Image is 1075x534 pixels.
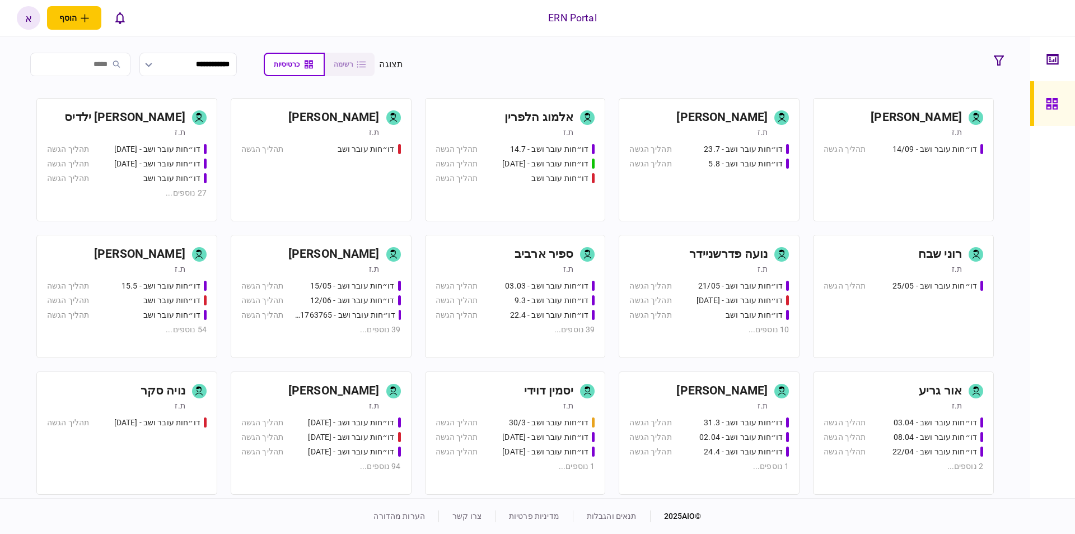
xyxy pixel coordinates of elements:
div: דו״חות עובר ושב - 21/05 [698,280,783,292]
button: א [17,6,40,30]
div: דו״חות עובר ושב - 19.3.25 [308,446,394,458]
a: תנאים והגבלות [587,512,637,521]
div: 39 נוספים ... [436,324,595,336]
a: מדיניות פרטיות [509,512,559,521]
div: תהליך הגשה [436,158,478,170]
div: תהליך הגשה [241,143,283,155]
div: תהליך הגשה [241,295,283,307]
div: 1 נוספים ... [629,461,789,472]
a: [PERSON_NAME]ת.זדו״חות עובר ושב - 14/09תהליך הגשה [813,98,994,221]
div: [PERSON_NAME] [288,109,380,127]
div: ת.ז [758,263,768,275]
div: 10 נוספים ... [629,324,789,336]
div: דו״חות עובר ושב - 31.3 [704,417,783,429]
div: ת.ז [952,400,962,411]
div: ת.ז [175,127,185,138]
div: דו״חות עובר ושב - 25.06.25 [114,143,200,155]
div: דו״חות עובר ושב - 15.07.25 [502,158,588,170]
div: דו״חות עובר ושב - 12/06 [310,295,395,307]
a: אור גריעת.זדו״חות עובר ושב - 03.04תהליך הגשהדו״חות עובר ושב - 08.04תהליך הגשהדו״חות עובר ושב - 22... [813,372,994,495]
button: פתח רשימת התראות [108,6,132,30]
div: דו״חות עובר ושב - 24.4 [704,446,783,458]
div: תהליך הגשה [241,446,283,458]
div: דו״חות עובר ושב - 30/3 [509,417,589,429]
div: תהליך הגשה [47,173,89,184]
div: דו״חות עובר ושב - 08.04 [894,431,977,443]
div: דו״חות עובר ושב - 15.5 [121,280,200,292]
a: נועה פדרשניידרת.זדו״חות עובר ושב - 21/05תהליך הגשהדו״חות עובר ושב - 03/06/25תהליך הגשהדו״חות עובר... [619,235,800,358]
div: תהליך הגשה [241,417,283,429]
div: דו״חות עובר ושב - 31.08.25 [502,431,588,443]
div: דו״חות עובר ושב [143,309,200,321]
div: תהליך הגשה [824,417,866,429]
div: תהליך הגשה [629,431,671,443]
div: ת.ז [369,127,379,138]
div: דו״חות עובר ושב - 03.03 [505,280,588,292]
div: דו״חות עובר ושב [143,295,200,307]
span: רשימה [334,61,353,68]
div: תהליך הגשה [436,417,478,429]
div: [PERSON_NAME] ילדיס [64,109,185,127]
div: ת.ז [952,263,962,275]
div: 2 נוספים ... [824,461,983,472]
div: [PERSON_NAME] [288,245,380,263]
a: אלמוג הלפריןת.זדו״חות עובר ושב - 14.7תהליך הגשהדו״חות עובר ושב - 15.07.25תהליך הגשהדו״חות עובר וש... [425,98,606,221]
div: רוני שבח [918,245,962,263]
div: תצוגה [379,58,403,71]
div: דו״חות עובר ושב [726,309,783,321]
div: נועה פדרשניידר [689,245,768,263]
div: דו״חות עובר ושב - 02.04 [699,431,783,443]
div: ת.ז [563,127,573,138]
div: דו״חות עובר ושב [531,173,588,184]
button: כרטיסיות [264,53,325,76]
div: [PERSON_NAME] [94,245,185,263]
div: 27 נוספים ... [47,187,207,199]
div: תהליך הגשה [436,431,478,443]
div: דו״חות עובר ושב - 19.3.25 [308,431,394,443]
div: [PERSON_NAME] [871,109,962,127]
div: דו״חות עובר ושב - 14/09 [892,143,977,155]
span: כרטיסיות [274,61,300,68]
div: תהליך הגשה [47,309,89,321]
button: פתח תפריט להוספת לקוח [47,6,101,30]
div: ת.ז [758,127,768,138]
div: תהליך הגשה [241,309,283,321]
div: תהליך הגשה [629,143,671,155]
div: נויה סקר [141,382,185,400]
div: דו״חות עובר ושב - 15/05 [310,280,395,292]
div: תהליך הגשה [824,431,866,443]
div: יסמין דוידי [524,382,573,400]
div: ת.ז [952,127,962,138]
a: [PERSON_NAME]ת.זדו״חות עובר ושב - 31.3תהליך הגשהדו״חות עובר ושב - 02.04תהליך הגשהדו״חות עובר ושב ... [619,372,800,495]
div: ספיר ארביב [515,245,573,263]
div: תהליך הגשה [47,143,89,155]
div: תהליך הגשה [47,280,89,292]
div: תהליך הגשה [436,143,478,155]
div: [PERSON_NAME] [676,382,768,400]
div: תהליך הגשה [824,143,866,155]
div: תהליך הגשה [824,280,866,292]
div: תהליך הגשה [629,309,671,321]
div: תהליך הגשה [436,280,478,292]
div: תהליך הגשה [629,446,671,458]
a: צרו קשר [452,512,482,521]
div: תהליך הגשה [436,173,478,184]
a: רוני שבחת.זדו״חות עובר ושב - 25/05תהליך הגשה [813,235,994,358]
a: [PERSON_NAME]ת.זדו״חות עובר ושב - 15.5תהליך הגשהדו״חות עובר ושבתהליך הגשהדו״חות עובר ושבתהליך הגש... [36,235,217,358]
a: [PERSON_NAME]ת.זדו״חות עובר ושב - 23.7תהליך הגשהדו״חות עובר ושב - 5.8תהליך הגשה [619,98,800,221]
div: תהליך הגשה [47,158,89,170]
div: דו״חות עובר ושב - 23.7 [704,143,783,155]
a: יסמין דוידית.זדו״חות עובר ושב - 30/3תהליך הגשהדו״חות עובר ושב - 31.08.25תהליך הגשהדו״חות עובר ושב... [425,372,606,495]
div: דו״חות עובר ושב - 02/09/25 [502,446,588,458]
div: תהליך הגשה [629,295,671,307]
div: תהליך הגשה [436,309,478,321]
div: דו״חות עובר ושב - 03/06/25 [697,295,783,307]
div: ת.ז [369,400,379,411]
div: דו״חות עובר ושב - 19.03.2025 [114,417,200,429]
div: דו״חות עובר ושב - 5.8 [708,158,783,170]
div: ת.ז [175,400,185,411]
a: [PERSON_NAME]ת.זדו״חות עובר ושב - 19/03/2025תהליך הגשהדו״חות עובר ושב - 19.3.25תהליך הגשהדו״חות ע... [231,372,412,495]
div: אור גריע [919,382,962,400]
a: נויה סקרת.זדו״חות עובר ושב - 19.03.2025תהליך הגשה [36,372,217,495]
